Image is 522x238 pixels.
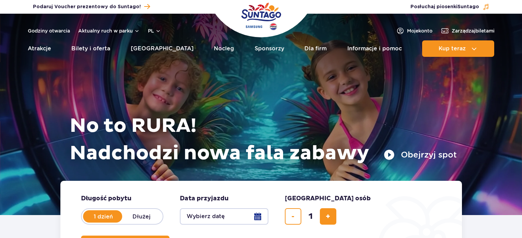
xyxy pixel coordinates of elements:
a: Bilety i oferta [71,40,110,57]
span: Podaruj Voucher prezentowy do Suntago! [33,3,141,10]
button: pl [148,27,161,34]
button: Aktualny ruch w parku [78,28,140,34]
a: Podaruj Voucher prezentowy do Suntago! [33,2,150,11]
span: Moje konto [407,27,432,34]
button: Obejrzyj spot [384,149,457,160]
a: Sponsorzy [255,40,284,57]
label: 1 dzień [84,209,123,224]
a: Godziny otwarcia [28,27,70,34]
span: [GEOGRAPHIC_DATA] osób [285,195,371,203]
button: dodaj bilet [320,208,336,225]
a: [GEOGRAPHIC_DATA] [131,40,194,57]
span: Suntago [457,4,479,9]
button: Kup teraz [422,40,494,57]
a: Mojekonto [396,27,432,35]
a: Nocleg [214,40,234,57]
a: Zarządzajbiletami [441,27,495,35]
a: Atrakcje [28,40,51,57]
a: Dla firm [304,40,327,57]
span: Kup teraz [439,46,466,52]
a: Informacje i pomoc [347,40,402,57]
label: Dłużej [122,209,161,224]
input: liczba biletów [302,208,319,225]
span: Data przyjazdu [180,195,229,203]
button: Posłuchaj piosenkiSuntago [410,3,489,10]
button: Wybierz datę [180,208,268,225]
button: usuń bilet [285,208,301,225]
span: Zarządzaj biletami [452,27,495,34]
h1: No to RURA! Nadchodzi nowa fala zabawy [70,112,457,167]
span: Posłuchaj piosenki [410,3,479,10]
span: Długość pobytu [81,195,131,203]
